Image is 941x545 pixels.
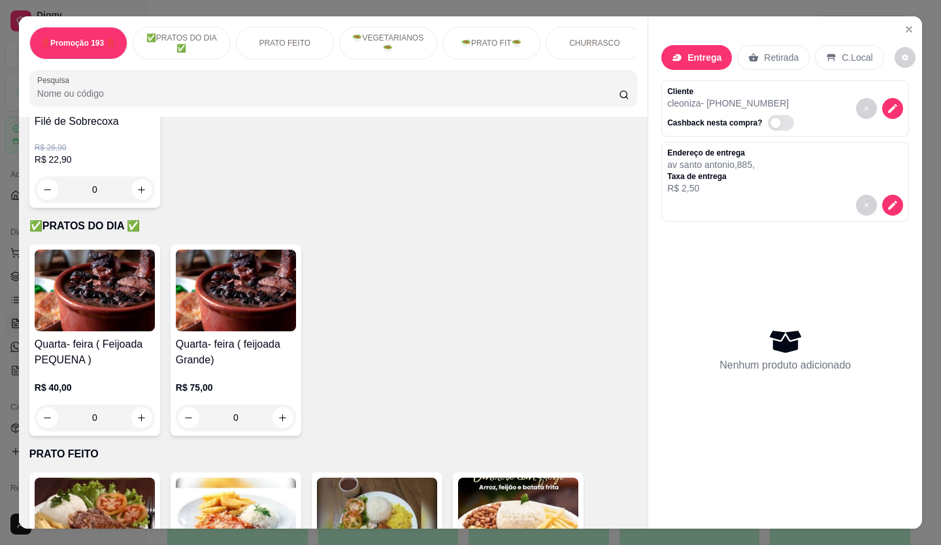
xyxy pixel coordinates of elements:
p: 🥗PRATO FIT🥗 [461,38,521,48]
p: R$ 40,00 [35,381,155,394]
p: av santo antonio , 885 , [667,158,755,171]
p: ✅PRATOS DO DIA ✅ [29,218,637,234]
p: CHURRASCO [569,38,619,48]
p: Retirada [764,51,799,64]
label: Automatic updates [768,115,799,131]
p: ‼️Promoção 193 ‼️ [41,38,116,48]
button: decrease-product-quantity [882,98,903,119]
button: increase-product-quantity [131,179,152,200]
p: ✅PRATOS DO DIA ✅ [144,33,220,54]
h4: Quarta- feira ( feijoada Grande) [176,337,296,368]
p: Nenhum produto adicionado [719,357,851,373]
img: product-image [35,250,155,331]
p: R$ 75,00 [176,381,296,394]
p: C.Local [842,51,872,64]
p: Entrega [687,51,721,64]
h4: Quarta- feira ( Feijoada PEQUENA ) [35,337,155,368]
button: decrease-product-quantity [895,47,916,68]
button: decrease-product-quantity [882,195,903,216]
button: decrease-product-quantity [856,98,877,119]
button: decrease-product-quantity [856,195,877,216]
button: decrease-product-quantity [178,407,199,428]
p: PRATO FEITO [259,38,310,48]
label: Pesquisa [37,74,74,86]
p: Cashback nesta compra? [667,118,762,128]
button: increase-product-quantity [272,407,293,428]
button: decrease-product-quantity [37,407,58,428]
img: product-image [176,250,296,331]
button: decrease-product-quantity [37,179,58,200]
p: 🥗VEGETARIANOS🥗 [350,33,426,54]
p: Cliente [667,86,799,97]
p: Taxa de entrega [667,171,755,182]
input: Pesquisa [37,87,619,100]
p: R$ 2,50 [667,182,755,195]
button: Close [899,19,919,40]
p: Endereço de entrega [667,148,755,158]
p: R$ 26,90 [35,142,155,153]
button: increase-product-quantity [131,407,152,428]
p: PRATO FEITO [29,446,637,462]
p: R$ 22,90 [35,153,155,166]
p: cleoniza - [PHONE_NUMBER] [667,97,799,110]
